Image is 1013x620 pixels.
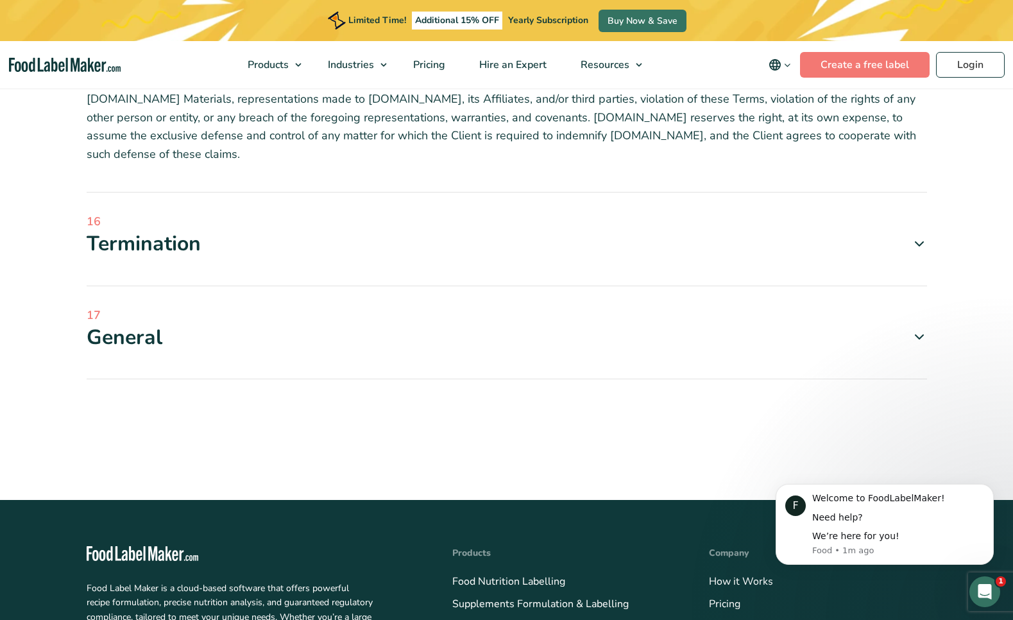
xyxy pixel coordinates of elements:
[244,58,290,72] span: Products
[452,574,565,589] a: Food Nutrition Labelling
[348,14,406,26] span: Limited Time!
[709,597,740,611] a: Pricing
[756,465,1013,585] iframe: Intercom notifications message
[969,576,1000,607] iframe: Intercom live chat
[709,546,927,560] h4: Company
[87,307,927,324] span: 17
[577,58,631,72] span: Resources
[231,41,308,89] a: Products
[87,213,927,257] a: 16 Termination
[412,12,502,30] span: Additional 15% OFF
[87,213,927,230] span: 16
[452,597,629,611] a: Supplements Formulation & Labelling
[475,58,548,72] span: Hire an Expert
[463,41,561,89] a: Hire an Expert
[599,10,686,32] a: Buy Now & Save
[452,546,670,560] h4: Products
[409,58,447,72] span: Pricing
[324,58,375,72] span: Industries
[800,52,930,78] a: Create a free label
[87,324,927,351] div: General
[508,14,588,26] span: Yearly Subscription
[564,41,649,89] a: Resources
[87,546,198,561] img: Food Label Maker - white
[996,576,1006,587] span: 1
[396,41,459,89] a: Pricing
[87,307,927,351] a: 17 General
[311,41,393,89] a: Industries
[87,230,927,257] div: Termination
[936,52,1005,78] a: Login
[709,574,773,589] a: How it Works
